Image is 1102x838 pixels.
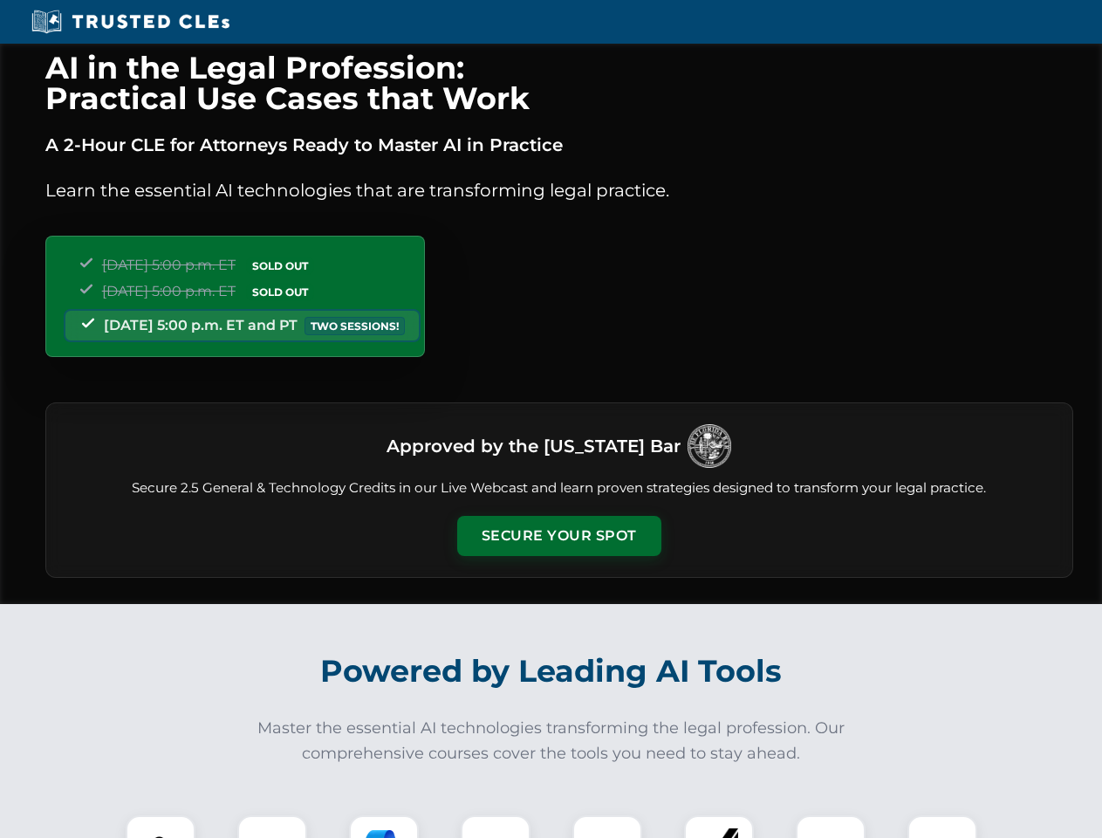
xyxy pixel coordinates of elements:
h3: Approved by the [US_STATE] Bar [387,430,681,462]
img: Trusted CLEs [26,9,235,35]
span: SOLD OUT [246,283,314,301]
h2: Powered by Leading AI Tools [68,641,1035,702]
button: Secure Your Spot [457,516,661,556]
span: SOLD OUT [246,257,314,275]
p: Learn the essential AI technologies that are transforming legal practice. [45,176,1073,204]
p: Master the essential AI technologies transforming the legal profession. Our comprehensive courses... [246,716,857,766]
p: Secure 2.5 General & Technology Credits in our Live Webcast and learn proven strategies designed ... [67,478,1051,498]
p: A 2-Hour CLE for Attorneys Ready to Master AI in Practice [45,131,1073,159]
h1: AI in the Legal Profession: Practical Use Cases that Work [45,52,1073,113]
img: Logo [688,424,731,468]
span: [DATE] 5:00 p.m. ET [102,257,236,273]
span: [DATE] 5:00 p.m. ET [102,283,236,299]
